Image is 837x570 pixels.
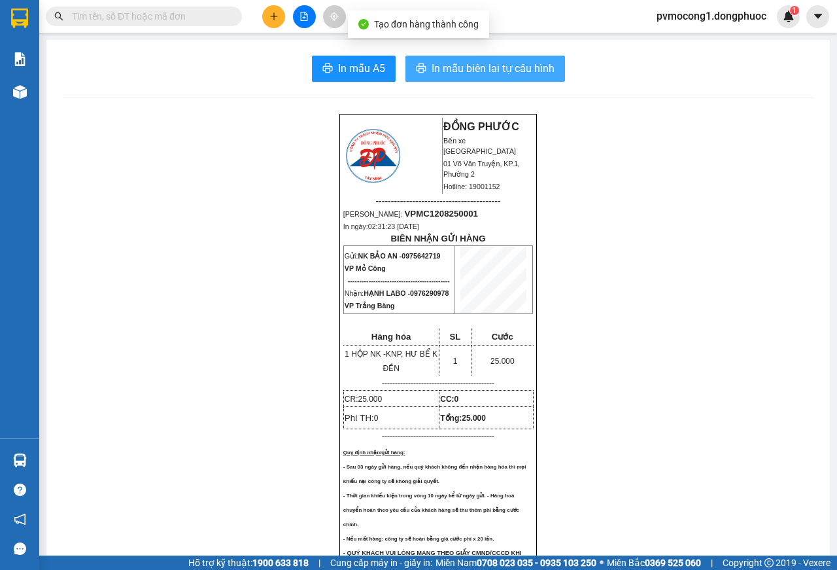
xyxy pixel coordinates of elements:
span: search [54,12,63,21]
span: ⚪️ [600,560,604,565]
strong: CC: [440,395,458,404]
p: ------------------------------------------- [343,431,533,442]
span: Hotline: 19001152 [443,183,500,190]
span: In mẫu biên lai tự cấu hình [432,60,555,77]
strong: 0708 023 035 - 0935 103 250 [477,558,596,568]
span: Quy định nhận/gửi hàng: [343,450,405,455]
span: 25.000 [358,395,382,404]
span: 0 [454,395,459,404]
span: - Thời gian khiếu kiện trong vòng 10 ngày kể từ ngày gửi. - Hàng hoá chuyển hoàn theo yêu cầu của... [343,493,519,527]
span: HẠNH LABO - [364,289,449,297]
span: Gửi: [345,252,441,260]
span: notification [14,513,26,525]
span: Hỗ trợ kỹ thuật: [188,556,309,570]
img: solution-icon [13,52,27,66]
span: Cước [492,332,513,342]
span: KNP, HƯ BỂ K ĐỀN [383,349,437,373]
span: Tạo đơn hàng thành công [374,19,479,29]
span: 01 Võ Văn Truyện, KP.1, Phường 2 [443,160,520,178]
span: VP Trảng Bàng [345,302,395,310]
button: caret-down [806,5,829,28]
span: Hàng hóa [371,332,411,342]
button: aim [323,5,346,28]
img: warehouse-icon [13,85,27,99]
span: 0976290978 [410,289,449,297]
span: ----------------------------------------- [375,196,500,206]
span: 1 [453,357,458,366]
span: 25.000 [462,414,486,423]
img: logo-vxr [11,9,28,28]
span: Miền Bắc [607,556,701,570]
span: file-add [299,12,309,21]
span: VPMC1208250001 [404,209,478,219]
img: warehouse-icon [13,454,27,467]
button: plus [262,5,285,28]
span: copyright [764,558,774,567]
strong: 0369 525 060 [645,558,701,568]
span: 1 [792,6,796,15]
span: Nhận: [345,289,449,297]
span: CR: [345,395,382,404]
span: In mẫu A5 [338,60,385,77]
button: printerIn mẫu A5 [312,56,396,82]
img: icon-new-feature [783,10,794,22]
span: printer [416,63,426,75]
strong: BIÊN NHẬN GỬI HÀNG [390,234,485,243]
span: plus [269,12,279,21]
span: [PERSON_NAME]: [343,210,478,218]
span: 25.000 [490,357,515,366]
span: | [318,556,320,570]
span: Miền Nam [436,556,596,570]
span: NK BẢO AN - [358,252,440,260]
span: -------------------------------------------- [348,277,450,285]
span: SL [449,332,460,342]
strong: 1900 633 818 [252,558,309,568]
button: file-add [293,5,316,28]
span: Phí TH: [345,413,379,423]
span: aim [330,12,339,21]
span: pvmocong1.dongphuoc [646,8,777,24]
span: 1 HỘP NK - [345,349,437,373]
input: Tìm tên, số ĐT hoặc mã đơn [72,9,226,24]
span: check-circle [358,19,369,29]
span: 02:31:23 [DATE] [368,223,419,230]
span: 0975642719 [401,252,440,260]
strong: ĐỒNG PHƯỚC [443,121,519,132]
span: Tổng: [440,414,486,423]
span: VP Mỏ Công [345,264,386,272]
span: | [711,556,713,570]
span: - Sau 03 ngày gửi hàng, nếu quý khách không đến nhận hàng hóa thì mọi khiếu nại công ty sẽ không ... [343,464,526,484]
span: message [14,543,26,555]
button: printerIn mẫu biên lai tự cấu hình [405,56,565,82]
span: Bến xe [GEOGRAPHIC_DATA] [443,137,516,155]
span: 0 [374,414,379,423]
span: printer [322,63,333,75]
span: - Nếu mất hàng: công ty sẽ hoàn bằng giá cước phí x 20 lần. [343,536,494,542]
p: ------------------------------------------- [343,378,533,388]
sup: 1 [790,6,799,15]
span: In ngày: [343,223,419,230]
span: Cung cấp máy in - giấy in: [330,556,432,570]
span: caret-down [812,10,824,22]
img: logo [344,127,402,185]
span: question-circle [14,484,26,496]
